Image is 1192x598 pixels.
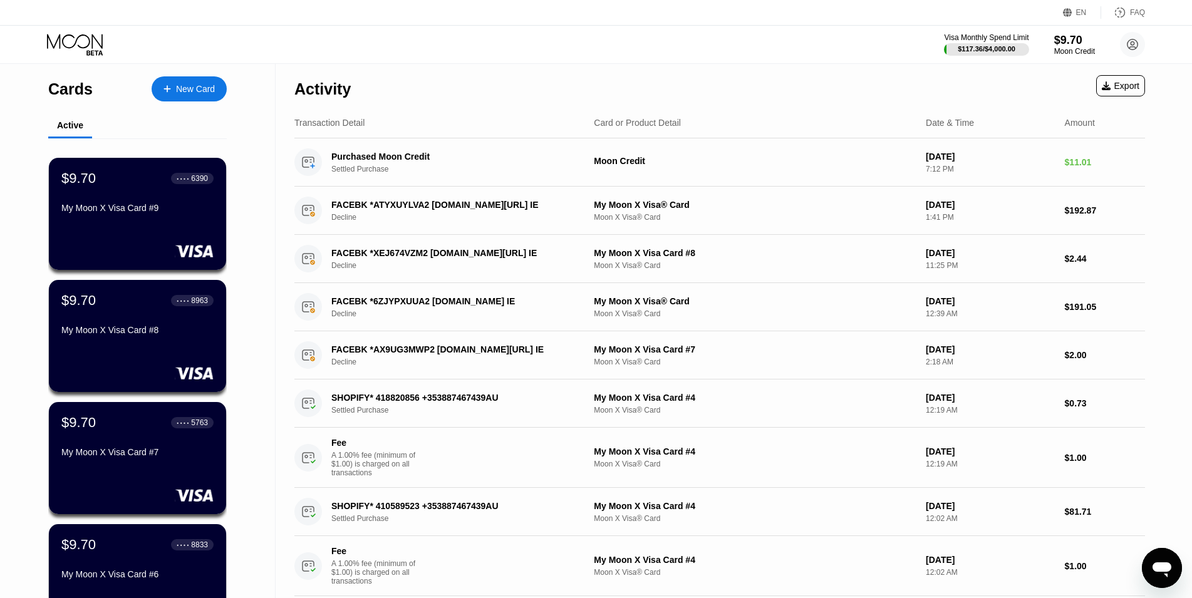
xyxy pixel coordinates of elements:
[926,514,1054,523] div: 12:02 AM
[926,446,1054,456] div: [DATE]
[594,514,916,523] div: Moon X Visa® Card
[191,296,208,305] div: 8963
[958,45,1015,53] div: $117.36 / $4,000.00
[1102,81,1139,91] div: Export
[294,428,1145,488] div: FeeA 1.00% fee (minimum of $1.00) is charged on all transactionsMy Moon X Visa Card #4Moon X Visa...
[57,120,83,130] div: Active
[926,248,1054,258] div: [DATE]
[1054,34,1095,47] div: $9.70
[61,170,96,187] div: $9.70
[331,200,574,210] div: FACEBK *ATYXUYLVA2 [DOMAIN_NAME][URL] IE
[1065,453,1145,463] div: $1.00
[926,501,1054,511] div: [DATE]
[294,80,351,98] div: Activity
[331,309,592,318] div: Decline
[594,393,916,403] div: My Moon X Visa Card #4
[594,555,916,565] div: My Moon X Visa Card #4
[48,80,93,98] div: Cards
[1063,6,1101,19] div: EN
[152,76,227,101] div: New Card
[331,393,574,403] div: SHOPIFY* 418820856 +353887467439AU
[926,261,1054,270] div: 11:25 PM
[926,200,1054,210] div: [DATE]
[1142,548,1182,588] iframe: Nút để khởi chạy cửa sổ nhắn tin
[926,406,1054,415] div: 12:19 AM
[331,296,574,306] div: FACEBK *6ZJYPXUUA2 [DOMAIN_NAME] IE
[926,344,1054,354] div: [DATE]
[926,165,1054,173] div: 7:12 PM
[594,446,916,456] div: My Moon X Visa Card #4
[176,84,215,95] div: New Card
[926,152,1054,162] div: [DATE]
[926,555,1054,565] div: [DATE]
[294,187,1145,235] div: FACEBK *ATYXUYLVA2 [DOMAIN_NAME][URL] IEDeclineMy Moon X Visa® CardMoon X Visa® Card[DATE]1:41 PM...
[1065,398,1145,408] div: $0.73
[926,118,974,128] div: Date & Time
[926,309,1054,318] div: 12:39 AM
[61,203,214,213] div: My Moon X Visa Card #9
[926,358,1054,366] div: 2:18 AM
[926,568,1054,577] div: 12:02 AM
[1065,350,1145,360] div: $2.00
[1065,302,1145,312] div: $191.05
[294,331,1145,379] div: FACEBK *AX9UG3MWP2 [DOMAIN_NAME][URL] IEDeclineMy Moon X Visa Card #7Moon X Visa® Card[DATE]2:18 ...
[331,546,419,556] div: Fee
[331,438,419,448] div: Fee
[331,451,425,477] div: A 1.00% fee (minimum of $1.00) is charged on all transactions
[594,568,916,577] div: Moon X Visa® Card
[1065,254,1145,264] div: $2.44
[1065,157,1145,167] div: $11.01
[1065,507,1145,517] div: $81.71
[1130,8,1145,17] div: FAQ
[594,309,916,318] div: Moon X Visa® Card
[331,501,574,511] div: SHOPIFY* 410589523 +353887467439AU
[594,501,916,511] div: My Moon X Visa Card #4
[594,344,916,354] div: My Moon X Visa Card #7
[331,559,425,585] div: A 1.00% fee (minimum of $1.00) is charged on all transactions
[944,33,1029,42] div: Visa Monthly Spend Limit
[1054,34,1095,56] div: $9.70Moon Credit
[294,536,1145,596] div: FeeA 1.00% fee (minimum of $1.00) is charged on all transactionsMy Moon X Visa Card #4Moon X Visa...
[331,344,574,354] div: FACEBK *AX9UG3MWP2 [DOMAIN_NAME][URL] IE
[331,248,574,258] div: FACEBK *XEJ674VZM2 [DOMAIN_NAME][URL] IE
[331,261,592,270] div: Decline
[594,200,916,210] div: My Moon X Visa® Card
[594,156,916,166] div: Moon Credit
[926,393,1054,403] div: [DATE]
[191,174,208,183] div: 6390
[177,543,189,547] div: ● ● ● ●
[1101,6,1145,19] div: FAQ
[926,460,1054,468] div: 12:19 AM
[594,460,916,468] div: Moon X Visa® Card
[926,213,1054,222] div: 1:41 PM
[1065,205,1145,215] div: $192.87
[331,514,592,523] div: Settled Purchase
[594,261,916,270] div: Moon X Visa® Card
[49,402,226,514] div: $9.70● ● ● ●5763My Moon X Visa Card #7
[594,213,916,222] div: Moon X Visa® Card
[331,165,592,173] div: Settled Purchase
[49,158,226,270] div: $9.70● ● ● ●6390My Moon X Visa Card #9
[594,248,916,258] div: My Moon X Visa Card #8
[1096,75,1145,96] div: Export
[49,280,226,392] div: $9.70● ● ● ●8963My Moon X Visa Card #8
[61,447,214,457] div: My Moon X Visa Card #7
[191,540,208,549] div: 8833
[191,418,208,427] div: 5763
[61,325,214,335] div: My Moon X Visa Card #8
[331,213,592,222] div: Decline
[61,537,96,553] div: $9.70
[294,379,1145,428] div: SHOPIFY* 418820856 +353887467439AUSettled PurchaseMy Moon X Visa Card #4Moon X Visa® Card[DATE]12...
[944,33,1029,56] div: Visa Monthly Spend Limit$117.36/$4,000.00
[594,358,916,366] div: Moon X Visa® Card
[61,569,214,579] div: My Moon X Visa Card #6
[294,235,1145,283] div: FACEBK *XEJ674VZM2 [DOMAIN_NAME][URL] IEDeclineMy Moon X Visa Card #8Moon X Visa® Card[DATE]11:25...
[177,177,189,180] div: ● ● ● ●
[594,118,681,128] div: Card or Product Detail
[1054,47,1095,56] div: Moon Credit
[61,292,96,309] div: $9.70
[294,283,1145,331] div: FACEBK *6ZJYPXUUA2 [DOMAIN_NAME] IEDeclineMy Moon X Visa® CardMoon X Visa® Card[DATE]12:39 AM$191.05
[294,138,1145,187] div: Purchased Moon CreditSettled PurchaseMoon Credit[DATE]7:12 PM$11.01
[1076,8,1087,17] div: EN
